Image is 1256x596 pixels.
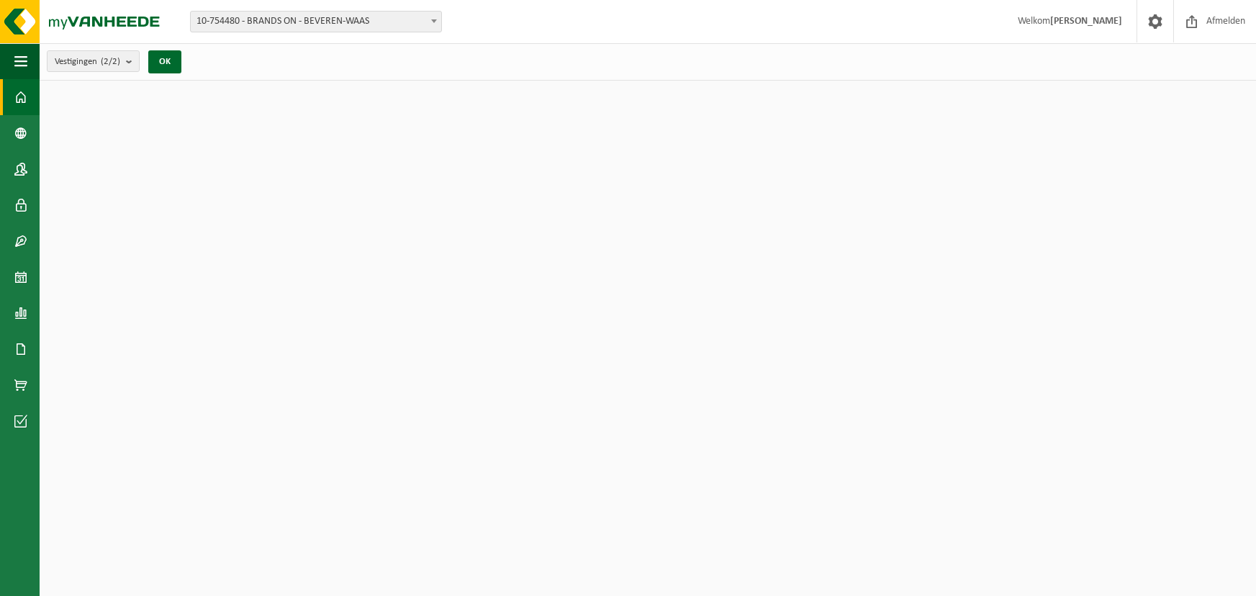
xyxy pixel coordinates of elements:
strong: [PERSON_NAME] [1050,16,1122,27]
count: (2/2) [101,57,120,66]
span: 10-754480 - BRANDS ON - BEVEREN-WAAS [191,12,441,32]
button: Vestigingen(2/2) [47,50,140,72]
span: Vestigingen [55,51,120,73]
span: 10-754480 - BRANDS ON - BEVEREN-WAAS [190,11,442,32]
button: OK [148,50,181,73]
